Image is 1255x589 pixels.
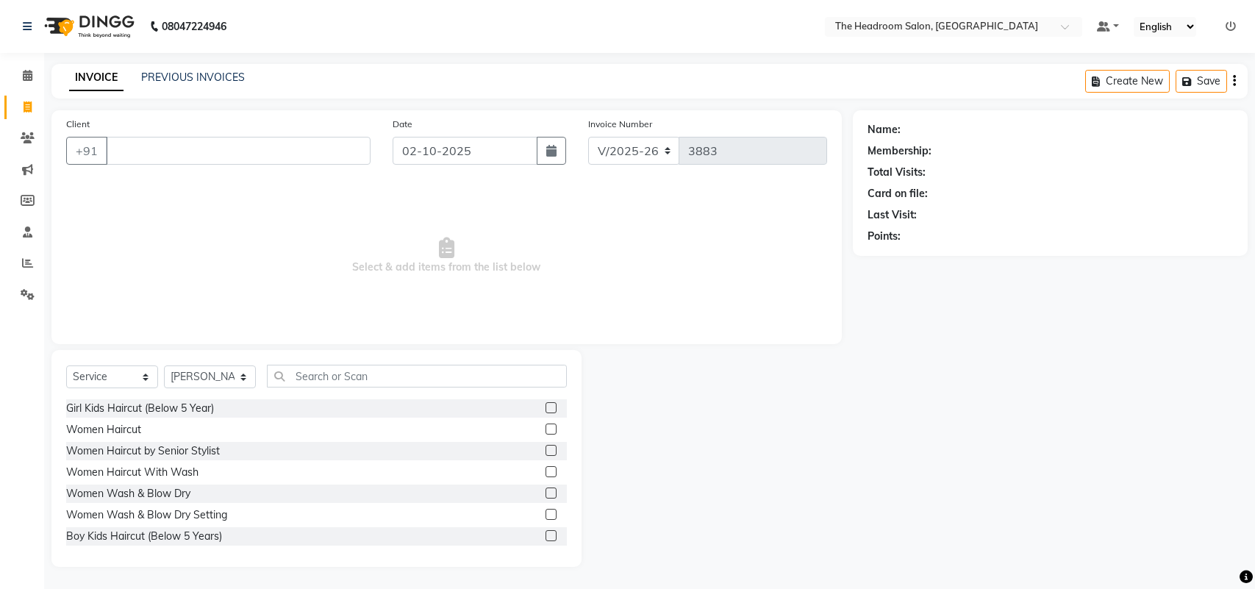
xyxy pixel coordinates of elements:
[37,6,138,47] img: logo
[66,401,214,416] div: Girl Kids Haircut (Below 5 Year)
[66,507,227,523] div: Women Wash & Blow Dry Setting
[868,186,928,201] div: Card on file:
[69,65,124,91] a: INVOICE
[868,122,901,138] div: Name:
[393,118,412,131] label: Date
[868,229,901,244] div: Points:
[868,143,932,159] div: Membership:
[66,118,90,131] label: Client
[66,422,141,438] div: Women Haircut
[1085,70,1170,93] button: Create New
[66,137,107,165] button: +91
[66,182,827,329] span: Select & add items from the list below
[1176,70,1227,93] button: Save
[66,443,220,459] div: Women Haircut by Senior Stylist
[868,207,917,223] div: Last Visit:
[106,137,371,165] input: Search by Name/Mobile/Email/Code
[141,71,245,84] a: PREVIOUS INVOICES
[162,6,226,47] b: 08047224946
[868,165,926,180] div: Total Visits:
[66,465,199,480] div: Women Haircut With Wash
[66,529,222,544] div: Boy Kids Haircut (Below 5 Years)
[588,118,652,131] label: Invoice Number
[66,486,190,501] div: Women Wash & Blow Dry
[267,365,567,388] input: Search or Scan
